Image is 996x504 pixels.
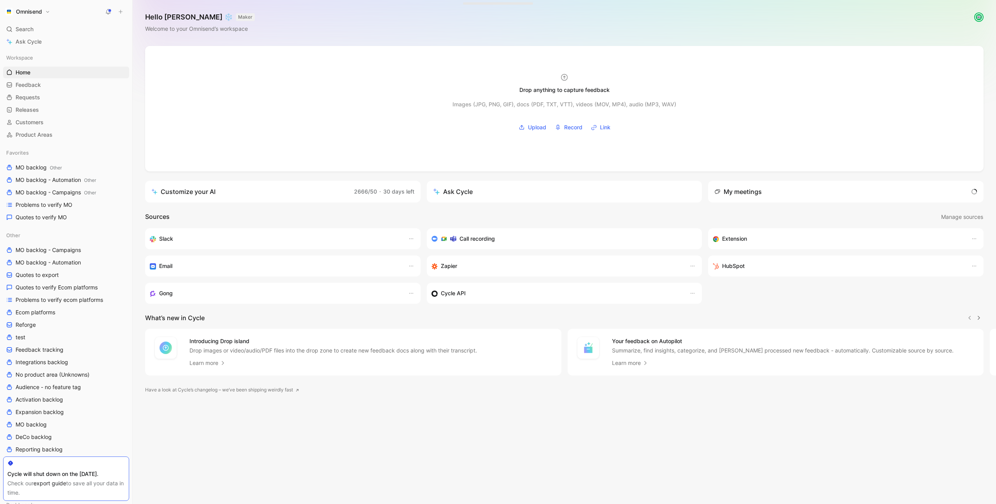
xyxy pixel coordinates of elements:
div: Search [3,23,129,35]
a: Reforge [3,319,129,331]
button: Record [552,122,585,133]
a: DeCo backlog [3,431,129,443]
a: Ecom platforms [3,307,129,318]
span: Releases [16,106,39,114]
span: Feedback tracking [16,346,63,354]
span: Problems to verify ecom platforms [16,296,103,304]
div: Sync customers & send feedback from custom sources. Get inspired by our favorite use case [431,289,682,298]
span: Integrations backlog [16,358,68,366]
a: MO backlog - CampaignsOther [3,187,129,198]
div: Capture feedback from your incoming calls [150,289,400,298]
button: Manage sources [941,212,984,222]
a: Expansion backlog [3,406,129,418]
div: Images (JPG, PNG, GIF), docs (PDF, TXT, VTT), videos (MOV, MP4), audio (MP3, WAV) [452,100,676,109]
span: test [16,333,25,341]
h3: Email [159,261,172,271]
a: MO backlog - Automation [3,257,129,268]
a: Quotes to export [3,269,129,281]
button: OmnisendOmnisend [3,6,52,17]
div: Sync your customers, send feedback and get updates in Slack [150,234,400,243]
h3: Call recording [459,234,495,243]
span: · [379,188,381,195]
span: Quotes to verify Ecom platforms [16,284,98,291]
span: Quotes to verify MO [16,213,67,221]
a: Releases [3,104,129,116]
span: Activation backlog [16,396,63,404]
span: MO backlog - Campaigns [16,189,96,197]
a: No product area (Unknowns) [3,369,129,381]
span: MO backlog [16,421,47,428]
h2: What’s new in Cycle [145,313,205,322]
a: MO backlog - AutomationOther [3,174,129,186]
div: Cycle will shut down on the [DATE]. [7,469,125,479]
a: Feedback tracking [3,344,129,356]
div: Favorites [3,147,129,159]
span: Other [84,177,96,183]
a: Learn more [189,358,226,368]
span: MO backlog - Automation [16,259,81,266]
a: Customers [3,116,129,128]
div: OtherMO backlog - CampaignsMO backlog - AutomationQuotes to exportQuotes to verify Ecom platforms... [3,229,129,493]
h3: Zapier [441,261,457,271]
div: Workspace [3,52,129,63]
span: 2666/50 [354,188,377,195]
span: Search [16,25,33,34]
div: Customize your AI [151,187,216,196]
span: MO backlog - Automation [16,176,96,184]
span: Link [600,123,610,132]
h3: HubSpot [722,261,745,271]
p: Summarize, find insights, categorize, and [PERSON_NAME] processed new feedback - automatically. C... [612,347,954,354]
span: Other [84,190,96,196]
h3: Cycle API [441,289,466,298]
span: Feedback [16,81,41,89]
div: Drop anything to capture feedback [519,85,610,95]
span: Ask Cycle [16,37,42,46]
div: Forward emails to your feedback inbox [150,261,400,271]
h2: Sources [145,212,170,222]
span: Reporting backlog [16,446,63,453]
div: Ask Cycle [433,187,473,196]
a: Requests [3,92,129,103]
p: Drop images or video/audio/PDF files into the drop zone to create new feedback docs along with th... [189,347,477,354]
span: Quotes to export [16,271,59,279]
a: Have a look at Cycle’s changelog – we’ve been shipping weirdly fast [145,386,299,394]
span: MO backlog - Campaigns [16,246,81,254]
span: Product Areas [16,131,53,139]
button: MAKER [236,13,255,21]
h1: Hello [PERSON_NAME] ❄️ [145,12,255,22]
a: MO backlog - Campaigns [3,244,129,256]
a: Product Areas [3,129,129,141]
img: Omnisend [5,8,13,16]
span: Ecom platforms [16,308,55,316]
span: Customers [16,118,44,126]
span: Audience - no feature tag [16,383,81,391]
a: Quotes to verify MO [3,211,129,223]
a: Home [3,67,129,78]
span: DeCo backlog [16,433,52,441]
span: Other [6,231,20,239]
span: Upload [528,123,546,132]
button: Upload [516,122,549,133]
button: Link [588,122,613,133]
span: Requests [16,93,40,101]
h4: Your feedback on Autopilot [612,337,954,346]
span: Favorites [6,149,29,157]
a: Feedback [3,79,129,91]
span: Problems to verify MO [16,201,72,209]
img: avatar [975,13,983,21]
a: Quotes to verify Ecom platforms [3,282,129,293]
a: export guide [33,480,66,486]
h3: Extension [722,234,747,243]
div: My meetings [714,187,762,196]
a: Activation backlog [3,394,129,405]
a: Customize your AI2666/50·30 days left [145,181,421,203]
div: Welcome to your Omnisend’s workspace [145,24,255,33]
a: test [3,331,129,343]
div: Capture feedback from anywhere on the web [713,234,963,243]
a: MO backlogOther [3,162,129,173]
h3: Slack [159,234,173,243]
a: Problems to verify ecom platforms [3,294,129,306]
span: 30 days left [383,188,414,195]
div: Record & transcribe meetings from Zoom, Meet & Teams. [431,234,691,243]
div: Capture feedback from thousands of sources with Zapier (survey results, recordings, sheets, etc). [431,261,682,271]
